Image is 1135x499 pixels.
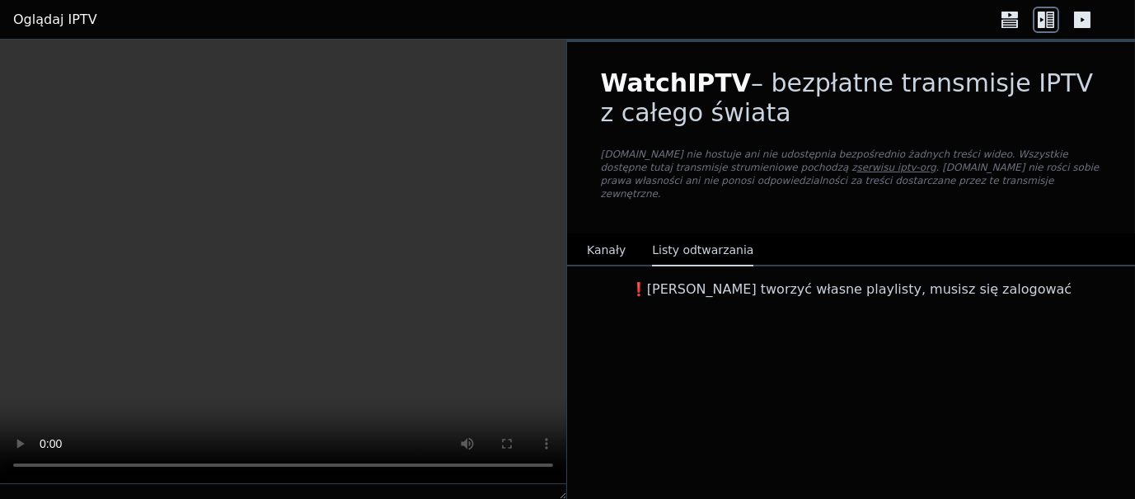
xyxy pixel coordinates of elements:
font: Oglądaj IPTV [13,12,97,27]
font: – bezpłatne transmisje IPTV z całego świata [601,68,1094,127]
font: . [DOMAIN_NAME] nie rości sobie prawa własności ani nie ponosi odpowiedzialności za treści dostar... [601,162,1100,200]
a: serwisu iptv-org [856,162,936,173]
button: Listy odtwarzania [652,235,753,266]
font: Listy odtwarzania [652,243,753,257]
font: [DOMAIN_NAME] nie hostuje ani nie udostępnia bezpośrednio żadnych treści wideo. Wszystkie dostępn... [601,148,1068,173]
font: WatchIPTV [601,68,752,97]
button: Kanały [587,235,626,266]
a: Oglądaj IPTV [13,10,97,30]
font: Kanały [587,243,626,257]
font: ❗️[PERSON_NAME] tworzyć własne playlisty, musisz się zalogować [631,281,1072,297]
